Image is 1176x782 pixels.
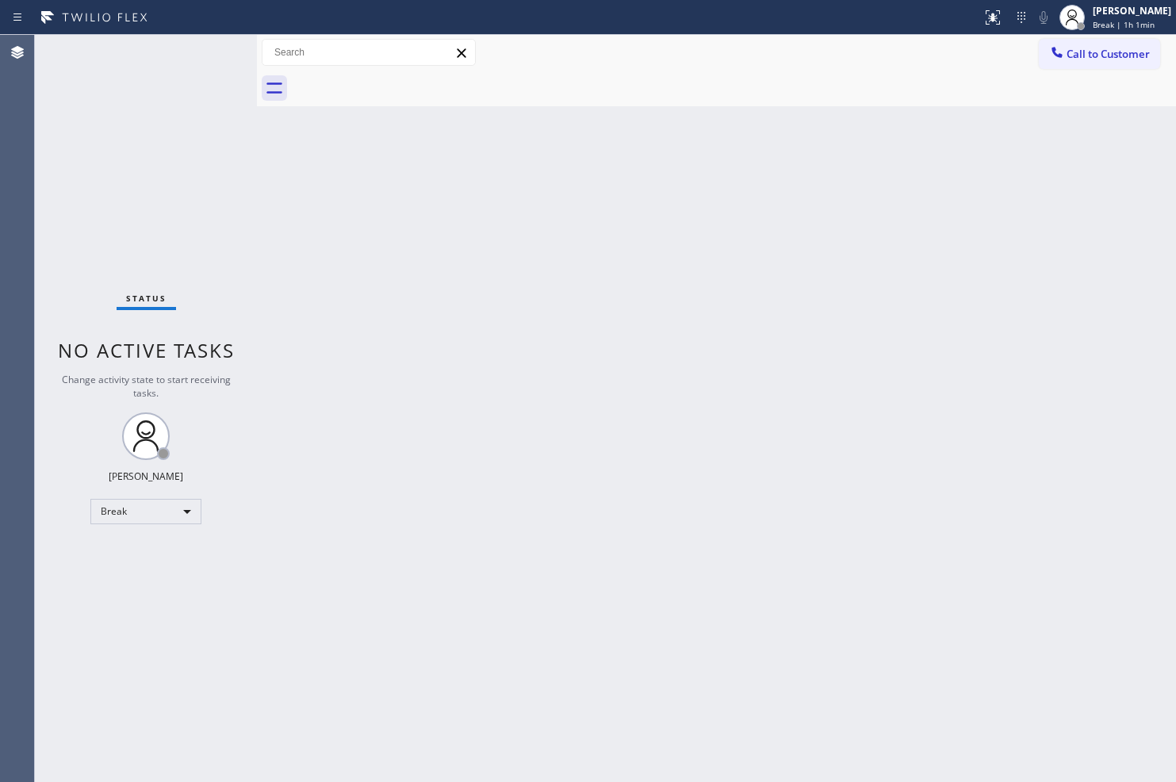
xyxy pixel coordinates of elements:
span: No active tasks [58,337,235,363]
span: Status [126,293,167,304]
span: Change activity state to start receiving tasks. [62,373,231,400]
div: [PERSON_NAME] [1093,4,1171,17]
div: Break [90,499,201,524]
div: [PERSON_NAME] [109,470,183,483]
button: Mute [1032,6,1055,29]
span: Break | 1h 1min [1093,19,1155,30]
span: Call to Customer [1067,47,1150,61]
button: Call to Customer [1039,39,1160,69]
input: Search [262,40,475,65]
